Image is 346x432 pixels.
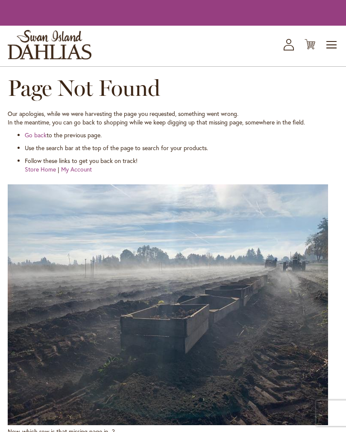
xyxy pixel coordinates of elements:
p: Our apologies, while we were harvesting the page you requested, something went wrong. In the mean... [8,109,338,127]
img: A misty, tilled dahlias field with agricultural machinery in the distance [8,184,328,425]
a: store logo [8,30,91,59]
a: Store Home [25,165,56,173]
a: My Account [61,165,92,173]
li: Follow these links to get you back on track! [25,157,338,174]
span: | [58,165,59,173]
a: Go back [25,131,47,139]
iframe: Launch Accessibility Center [6,402,30,426]
span: Page Not Found [8,74,160,101]
li: to the previous page. [25,131,338,139]
li: Use the search bar at the top of the page to search for your products. [25,144,338,152]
